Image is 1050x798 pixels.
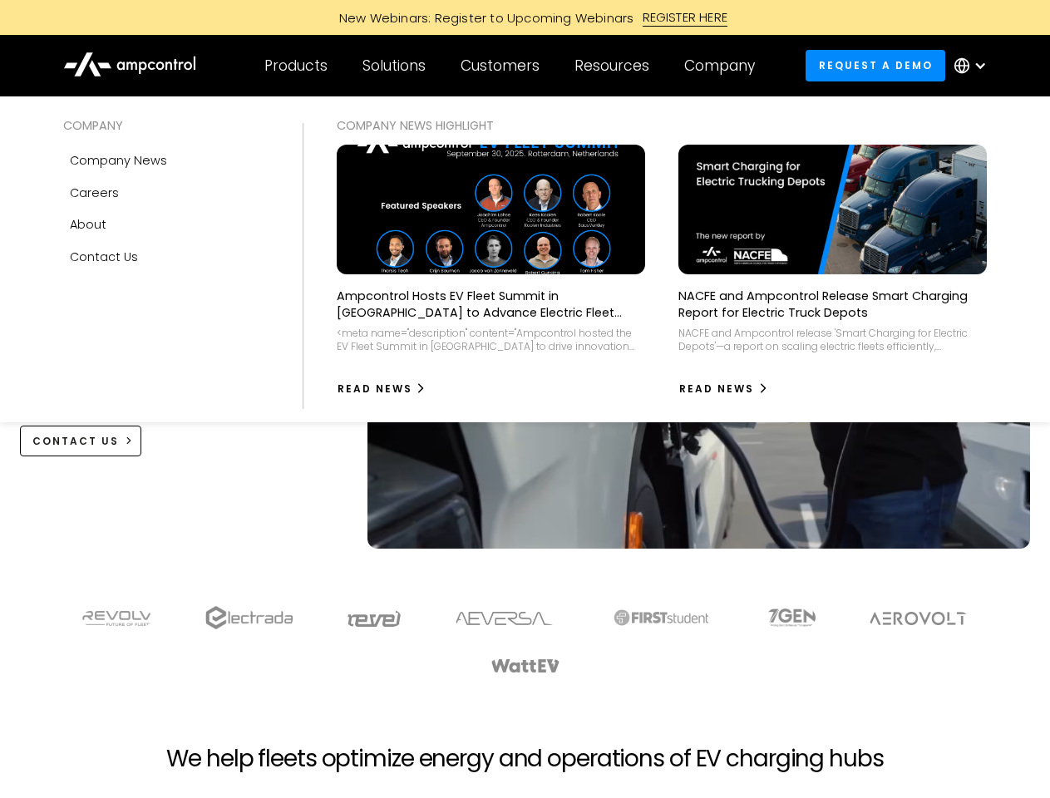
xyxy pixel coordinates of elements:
[461,57,540,75] div: Customers
[678,376,769,402] a: Read News
[70,184,119,202] div: Careers
[362,57,426,75] div: Solutions
[338,382,412,397] div: Read News
[678,288,987,321] p: NACFE and Ampcontrol Release Smart Charging Report for Electric Truck Depots
[678,327,987,352] div: NACFE and Ampcontrol release 'Smart Charging for Electric Depots'—a report on scaling electric fl...
[574,57,649,75] div: Resources
[20,426,142,456] a: CONTACT US
[679,382,754,397] div: Read News
[684,57,755,75] div: Company
[337,376,427,402] a: Read News
[337,116,988,135] div: COMPANY NEWS Highlight
[70,215,106,234] div: About
[490,659,560,672] img: WattEV logo
[323,9,643,27] div: New Webinars: Register to Upcoming Webinars
[205,606,293,629] img: electrada logo
[643,8,728,27] div: REGISTER HERE
[337,327,645,352] div: <meta name="description" content="Ampcontrol hosted the EV Fleet Summit in [GEOGRAPHIC_DATA] to d...
[70,248,138,266] div: Contact Us
[166,745,883,773] h2: We help fleets optimize energy and operations of EV charging hubs
[264,57,328,75] div: Products
[869,612,968,625] img: Aerovolt Logo
[63,145,269,176] a: Company news
[806,50,945,81] a: Request a demo
[337,288,645,321] p: Ampcontrol Hosts EV Fleet Summit in [GEOGRAPHIC_DATA] to Advance Electric Fleet Management in [GE...
[63,241,269,273] a: Contact Us
[63,116,269,135] div: COMPANY
[151,8,900,27] a: New Webinars: Register to Upcoming WebinarsREGISTER HERE
[63,209,269,240] a: About
[32,434,119,449] div: CONTACT US
[63,177,269,209] a: Careers
[70,151,167,170] div: Company news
